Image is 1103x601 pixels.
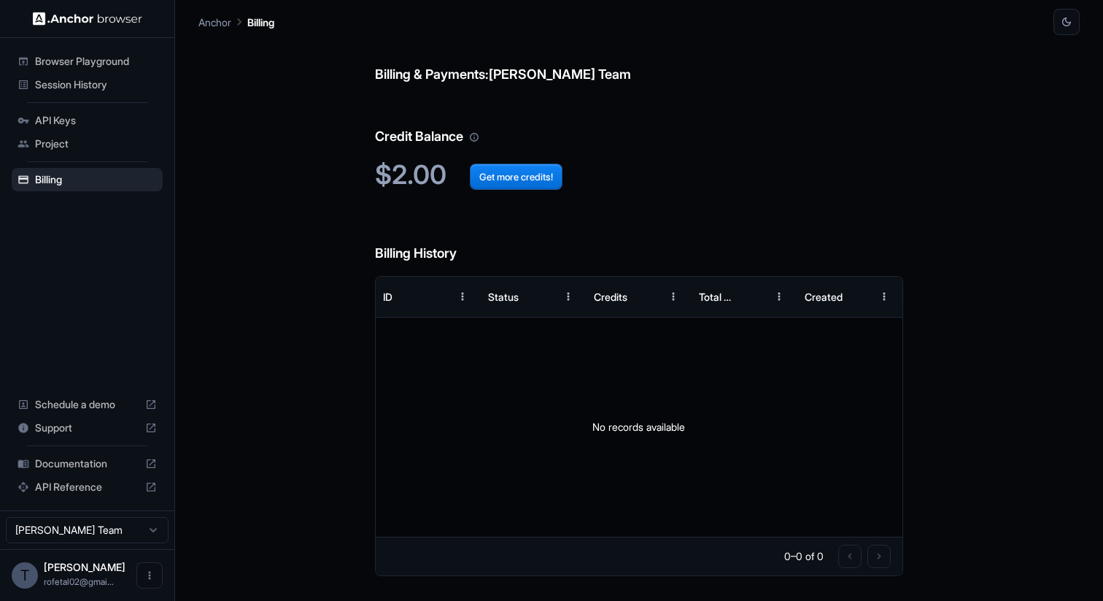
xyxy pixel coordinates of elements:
p: Anchor [198,15,231,30]
button: Sort [634,283,660,310]
span: Schedule a demo [35,397,139,412]
h6: Credit Balance [375,97,904,148]
div: Created [805,291,843,303]
span: API Reference [35,480,139,494]
span: rofetal02@gmail.com [44,576,114,587]
div: Total Cost [699,291,738,303]
div: T [12,562,38,589]
span: Documentation [35,456,139,471]
button: Get more credits! [470,164,562,190]
p: 0–0 of 0 [784,549,824,564]
h6: Billing & Payments: [PERSON_NAME] Team [375,35,904,85]
p: Billing [247,15,274,30]
div: No records available [376,318,903,537]
span: Browser Playground [35,54,157,69]
nav: breadcrumb [198,14,274,30]
button: Menu [766,283,792,310]
span: Billing [35,172,157,187]
div: Credits [594,291,627,303]
div: API Keys [12,109,163,132]
button: Open menu [136,562,163,589]
button: Sort [423,283,449,310]
h2: $2.00 [375,159,904,191]
div: ID [383,291,392,303]
div: Billing [12,168,163,191]
button: Sort [529,283,555,310]
button: Menu [660,283,686,310]
div: Status [488,291,519,303]
span: Tal Rofe [44,561,125,573]
div: Support [12,416,163,440]
div: API Reference [12,475,163,499]
span: API Keys [35,113,157,128]
div: Project [12,132,163,156]
div: Session History [12,73,163,96]
svg: Your credit balance will be consumed as you use the API. Visit the usage page to view a breakdown... [469,132,479,142]
button: Sort [845,283,871,310]
button: Menu [871,283,897,310]
div: Documentation [12,452,163,475]
span: Session History [35,77,157,92]
button: Menu [555,283,581,310]
img: Anchor Logo [33,12,142,26]
div: Schedule a demo [12,393,163,416]
button: Sort [740,283,766,310]
div: Browser Playground [12,50,163,73]
button: Menu [449,283,476,310]
h6: Billing History [375,214,904,264]
span: Project [35,137,157,151]
span: Support [35,421,139,435]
